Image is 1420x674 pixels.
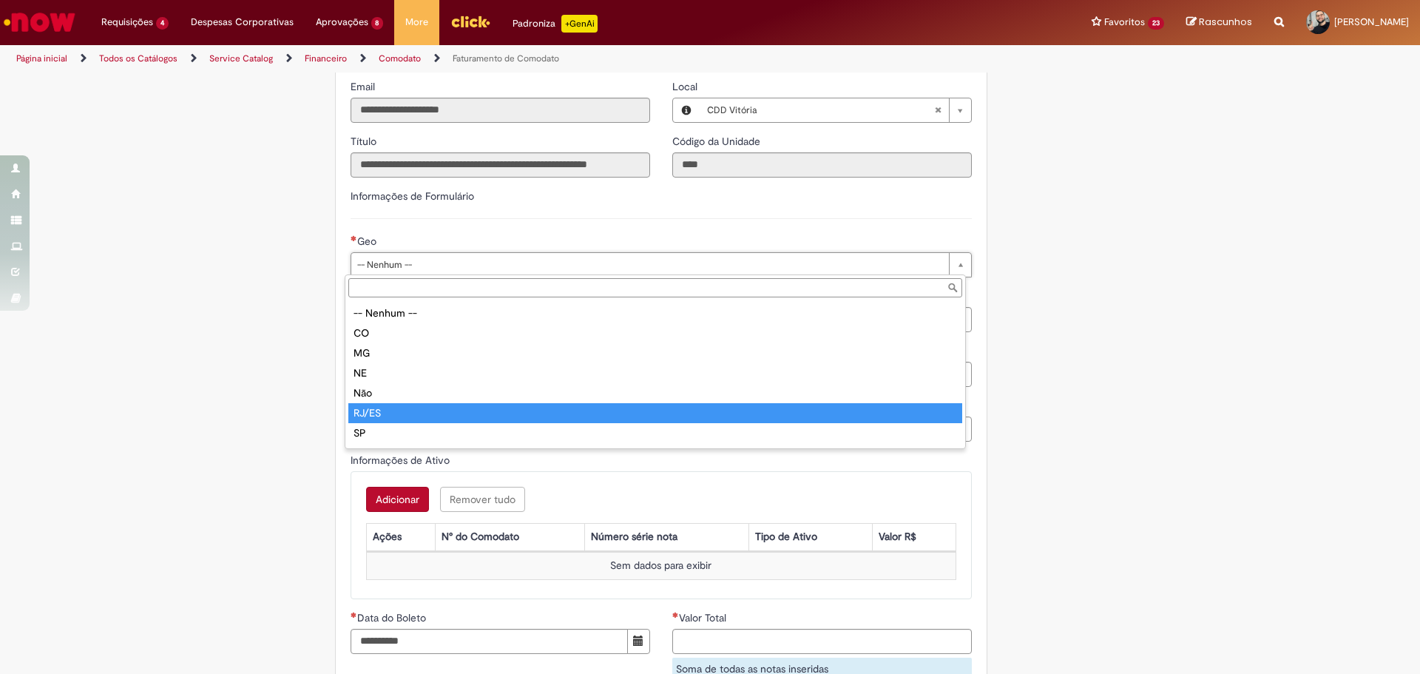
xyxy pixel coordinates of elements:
div: SUL [348,443,962,463]
div: CO [348,323,962,343]
div: NE [348,363,962,383]
div: RJ/ES [348,403,962,423]
div: -- Nenhum -- [348,303,962,323]
div: SP [348,423,962,443]
ul: Geo [345,300,965,448]
div: MG [348,343,962,363]
div: Não [348,383,962,403]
